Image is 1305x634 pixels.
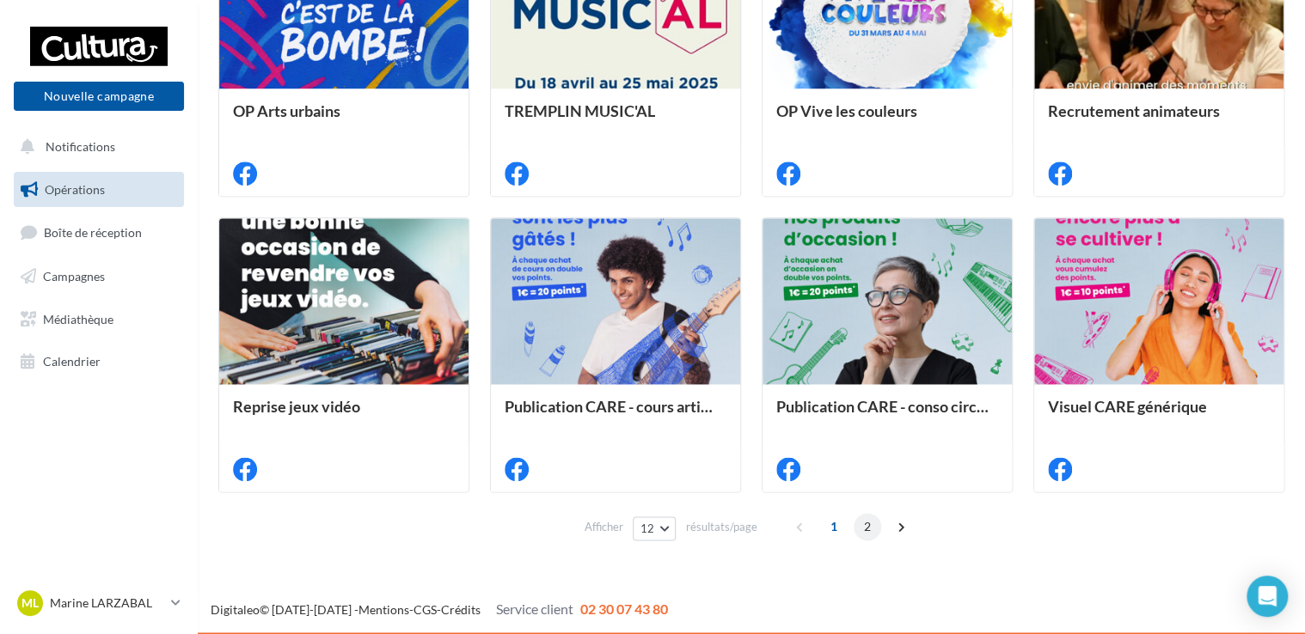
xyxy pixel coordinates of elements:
[505,102,726,137] div: TREMPLIN MUSIC'AL
[633,516,677,540] button: 12
[46,139,115,154] span: Notifications
[43,311,113,326] span: Médiathèque
[358,602,409,617] a: Mentions
[776,102,998,137] div: OP Vive les couleurs
[10,172,187,208] a: Opérations
[580,600,668,617] span: 02 30 07 43 80
[1048,398,1270,432] div: Visuel CARE générique
[640,521,655,535] span: 12
[685,519,757,535] span: résultats/page
[211,602,260,617] a: Digitaleo
[44,225,142,240] span: Boîte de réception
[43,354,101,369] span: Calendrier
[585,519,623,535] span: Afficher
[50,594,164,612] p: Marine LARZABAL
[10,302,187,338] a: Médiathèque
[45,182,105,197] span: Opérations
[10,214,187,251] a: Boîte de réception
[441,602,481,617] a: Crédits
[820,513,848,540] span: 1
[10,129,181,165] button: Notifications
[10,259,187,295] a: Campagnes
[233,398,455,432] div: Reprise jeux vidéo
[233,102,455,137] div: OP Arts urbains
[10,344,187,380] a: Calendrier
[496,600,573,617] span: Service client
[776,398,998,432] div: Publication CARE - conso circulaire
[1247,576,1288,617] div: Open Intercom Messenger
[1048,102,1270,137] div: Recrutement animateurs
[211,602,668,617] span: © [DATE]-[DATE] - - -
[854,513,881,540] span: 2
[414,602,437,617] a: CGS
[14,82,184,111] button: Nouvelle campagne
[14,587,184,619] a: ML Marine LARZABAL
[43,269,105,283] span: Campagnes
[21,594,39,612] span: ML
[505,398,726,432] div: Publication CARE - cours artistiques et musicaux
